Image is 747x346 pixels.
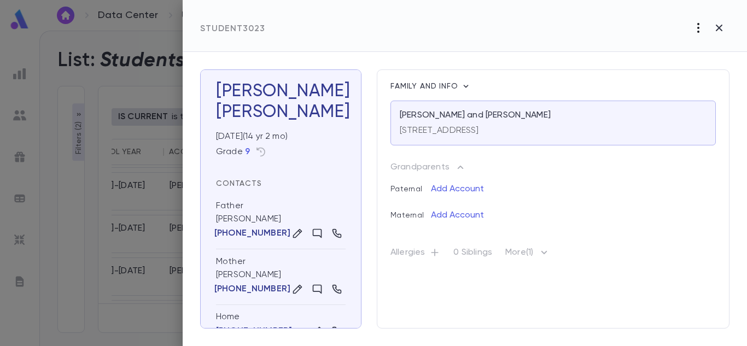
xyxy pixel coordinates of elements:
[214,228,290,239] p: [PHONE_NUMBER]
[390,176,431,193] p: Paternal
[216,326,292,337] button: [PHONE_NUMBER]
[431,207,484,224] button: Add Account
[400,110,551,121] p: [PERSON_NAME] and [PERSON_NAME]
[390,83,460,90] span: Family and info
[390,159,466,176] button: Grandparents
[390,162,450,173] p: Grandparents
[216,102,346,122] div: [PERSON_NAME]
[212,127,346,142] div: [DATE] ( 14 yr 2 mo )
[214,284,290,295] p: [PHONE_NUMBER]
[505,246,551,263] p: More (1)
[453,247,492,262] p: 0 Siblings
[390,202,431,220] p: Maternal
[431,180,484,198] button: Add Account
[216,193,346,249] div: [PERSON_NAME]
[216,81,346,122] h3: [PERSON_NAME]
[200,25,265,33] span: Student 3023
[216,228,289,239] button: [PHONE_NUMBER]
[216,249,346,305] div: [PERSON_NAME]
[216,284,289,295] button: [PHONE_NUMBER]
[216,256,246,267] div: Mother
[245,146,250,157] button: 9
[216,200,243,212] div: Father
[390,247,440,262] p: Allergies
[216,146,250,157] div: Grade
[400,125,479,136] p: [STREET_ADDRESS]
[216,180,262,187] span: Contacts
[216,312,346,322] div: Home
